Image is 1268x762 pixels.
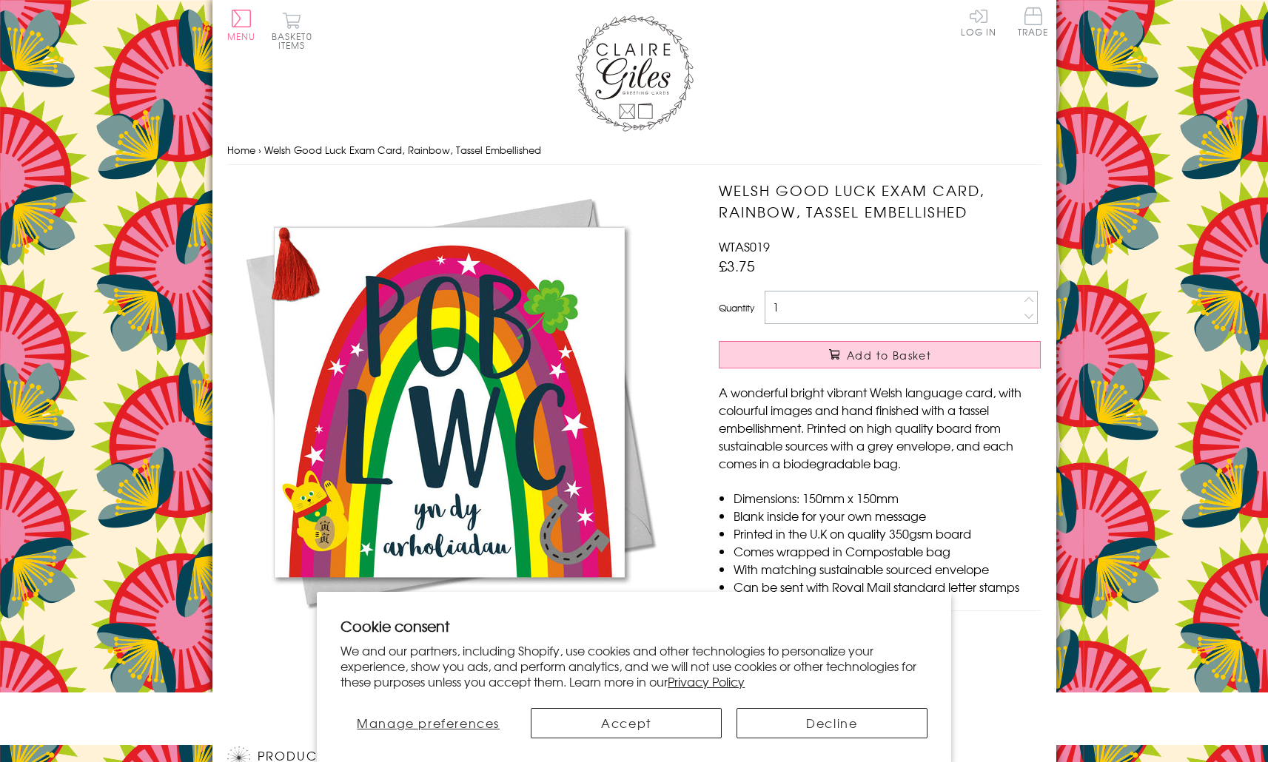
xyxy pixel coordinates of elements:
img: Welsh Good Luck Exam Card, Rainbow, Tassel Embellished [227,180,671,624]
span: WTAS019 [719,237,770,255]
img: Claire Giles Greetings Cards [575,15,694,132]
h1: Welsh Good Luck Exam Card, Rainbow, Tassel Embellished [719,180,1041,223]
nav: breadcrumbs [227,135,1041,166]
button: Accept [531,708,722,738]
button: Decline [737,708,927,738]
a: Trade [1018,7,1049,39]
p: A wonderful bright vibrant Welsh language card, with colourful images and hand finished with a ta... [719,383,1041,472]
li: Blank inside for your own message [734,507,1041,525]
li: Dimensions: 150mm x 150mm [734,489,1041,507]
button: Menu [227,10,256,41]
a: Privacy Policy [668,672,745,690]
span: Welsh Good Luck Exam Card, Rainbow, Tassel Embellished [264,143,541,157]
button: Add to Basket [719,341,1041,368]
p: We and our partners, including Shopify, use cookies and other technologies to personalize your ex... [341,643,927,689]
span: › [258,143,261,157]
li: Printed in the U.K on quality 350gsm board [734,525,1041,542]
li: Comes wrapped in Compostable bag [734,542,1041,560]
span: Trade [1018,7,1049,36]
span: £3.75 [719,255,755,276]
button: Manage preferences [341,708,516,738]
button: Basket0 items [272,12,312,50]
span: Menu [227,30,256,43]
label: Quantity [719,301,754,314]
li: With matching sustainable sourced envelope [734,560,1041,578]
a: Log In [961,7,996,36]
span: 0 items [278,30,312,52]
h2: Cookie consent [341,616,927,636]
span: Manage preferences [357,714,500,732]
span: Add to Basket [847,348,931,363]
a: Home [227,143,255,157]
li: Can be sent with Royal Mail standard letter stamps [734,578,1041,596]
